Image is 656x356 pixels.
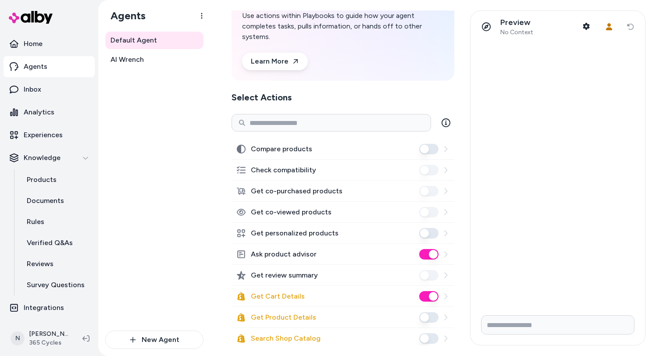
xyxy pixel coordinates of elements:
span: 365 Cycles [29,338,68,347]
input: Write your prompt here [481,315,635,335]
p: Reviews [27,259,53,269]
a: Home [4,33,95,54]
a: Rules [18,211,95,232]
span: AI Wrench [111,54,144,65]
img: alby Logo [9,11,53,24]
p: Agents [24,61,47,72]
p: Home [24,39,43,49]
a: Integrations [4,297,95,318]
button: Knowledge [4,147,95,168]
p: Knowledge [24,153,61,163]
label: Get review summary [251,270,318,281]
a: Analytics [4,102,95,123]
span: No Context [500,28,533,36]
a: AI Wrench [105,51,203,68]
p: Analytics [24,107,54,117]
span: N [11,331,25,345]
a: Survey Questions [18,274,95,295]
label: Get Product Details [251,312,316,323]
label: Search Shop Catalog [251,333,321,344]
h1: Agents [103,9,146,22]
p: Experiences [24,130,63,140]
a: Products [18,169,95,190]
label: Check compatibility [251,165,316,175]
a: Inbox [4,79,95,100]
p: [PERSON_NAME] [29,330,68,338]
p: Survey Questions [27,280,85,290]
p: Documents [27,196,64,206]
p: Use actions within Playbooks to guide how your agent completes tasks, pulls information, or hands... [242,11,444,42]
a: Verified Q&As [18,232,95,253]
a: Learn More [242,53,308,70]
p: Verified Q&As [27,238,73,248]
label: Get co-viewed products [251,207,332,217]
p: Integrations [24,303,64,313]
h2: Select Actions [232,91,454,103]
label: Get co-purchased products [251,186,342,196]
p: Rules [27,217,44,227]
a: Agents [4,56,95,77]
label: Get Cart Details [251,291,305,302]
a: Default Agent [105,32,203,49]
button: N[PERSON_NAME]365 Cycles [5,324,75,352]
p: Products [27,174,57,185]
a: Experiences [4,125,95,146]
a: Reviews [18,253,95,274]
a: Documents [18,190,95,211]
label: Ask product advisor [251,249,317,260]
span: Default Agent [111,35,157,46]
p: Inbox [24,84,41,95]
label: Get personalized products [251,228,339,239]
p: Preview [500,18,533,28]
button: New Agent [105,331,203,349]
label: Compare products [251,144,312,154]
